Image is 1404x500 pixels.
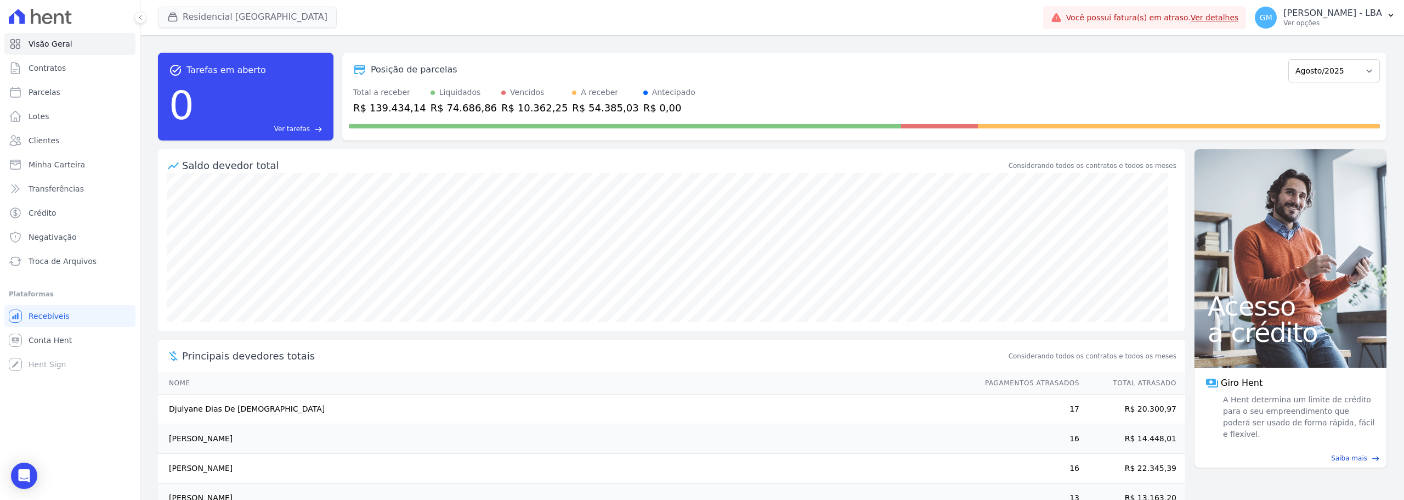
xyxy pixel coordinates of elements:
[169,64,182,77] span: task_alt
[29,111,49,122] span: Lotes
[1080,372,1185,395] th: Total Atrasado
[158,454,975,484] td: [PERSON_NAME]
[975,424,1080,454] td: 16
[1080,454,1185,484] td: R$ 22.345,39
[353,87,426,98] div: Total a receber
[975,454,1080,484] td: 16
[29,207,56,218] span: Crédito
[572,100,638,115] div: R$ 54.385,03
[169,77,194,134] div: 0
[4,33,135,55] a: Visão Geral
[4,226,135,248] a: Negativação
[1201,453,1380,463] a: Saiba mais east
[11,463,37,489] div: Open Intercom Messenger
[353,100,426,115] div: R$ 139.434,14
[1283,19,1382,27] p: Ver opções
[4,202,135,224] a: Crédito
[581,87,618,98] div: A receber
[1066,12,1239,24] span: Você possui fatura(s) em atraso.
[1221,377,1263,390] span: Giro Hent
[1009,161,1176,171] div: Considerando todos os contratos e todos os meses
[439,87,481,98] div: Liquidados
[1080,395,1185,424] td: R$ 20.300,97
[274,124,310,134] span: Ver tarefas
[1208,319,1373,346] span: a crédito
[4,329,135,351] a: Conta Hent
[501,100,568,115] div: R$ 10.362,25
[158,395,975,424] td: Djulyane Dias De [DEMOGRAPHIC_DATA]
[29,311,70,322] span: Recebíveis
[975,372,1080,395] th: Pagamentos Atrasados
[4,105,135,127] a: Lotes
[1208,293,1373,319] span: Acesso
[29,63,66,74] span: Contratos
[158,424,975,454] td: [PERSON_NAME]
[29,38,72,49] span: Visão Geral
[4,130,135,151] a: Clientes
[199,124,322,134] a: Ver tarefas east
[1331,453,1367,463] span: Saiba mais
[158,7,337,27] button: Residencial [GEOGRAPHIC_DATA]
[29,232,77,243] span: Negativação
[158,372,975,395] th: Nome
[29,335,72,346] span: Conta Hent
[1372,454,1380,463] span: east
[431,100,497,115] div: R$ 74.686,86
[652,87,695,98] div: Antecipado
[29,87,60,98] span: Parcelas
[1246,2,1404,33] button: GM [PERSON_NAME] - LBA Ver opções
[1191,13,1239,22] a: Ver detalhes
[4,305,135,327] a: Recebíveis
[4,57,135,79] a: Contratos
[1009,351,1176,361] span: Considerando todos os contratos e todos os meses
[29,135,59,146] span: Clientes
[510,87,544,98] div: Vencidos
[4,250,135,272] a: Troca de Arquivos
[4,178,135,200] a: Transferências
[186,64,266,77] span: Tarefas em aberto
[1283,8,1382,19] p: [PERSON_NAME] - LBA
[29,183,84,194] span: Transferências
[182,349,1006,363] span: Principais devedores totais
[1221,394,1375,440] span: A Hent determina um limite de crédito para o seu empreendimento que poderá ser usado de forma ráp...
[29,256,97,267] span: Troca de Arquivos
[9,288,131,301] div: Plataformas
[182,158,1006,173] div: Saldo devedor total
[29,159,85,170] span: Minha Carteira
[1080,424,1185,454] td: R$ 14.448,01
[643,100,695,115] div: R$ 0,00
[371,63,457,76] div: Posição de parcelas
[4,154,135,176] a: Minha Carteira
[975,395,1080,424] td: 17
[314,125,322,133] span: east
[1260,14,1272,21] span: GM
[4,81,135,103] a: Parcelas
